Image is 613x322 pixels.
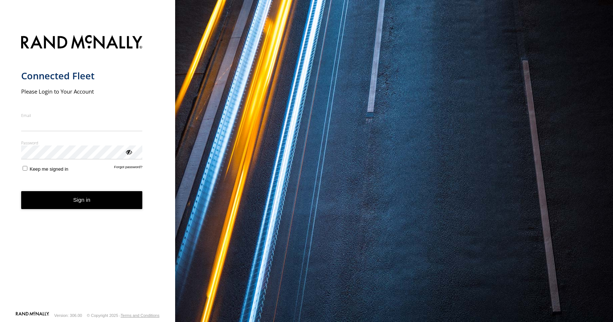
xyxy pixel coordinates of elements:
img: Rand McNally [21,34,143,52]
div: Version: 306.00 [54,313,82,318]
h1: Connected Fleet [21,70,143,82]
button: Sign in [21,191,143,209]
h2: Please Login to Your Account [21,88,143,95]
label: Password [21,140,143,145]
a: Terms and Conditions [121,313,159,318]
input: Keep me signed in [23,166,27,171]
label: Email [21,113,143,118]
form: main [21,31,154,311]
span: Keep me signed in [30,166,68,172]
div: ViewPassword [125,148,132,155]
a: Visit our Website [16,312,49,319]
div: © Copyright 2025 - [87,313,159,318]
a: Forgot password? [114,165,143,172]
